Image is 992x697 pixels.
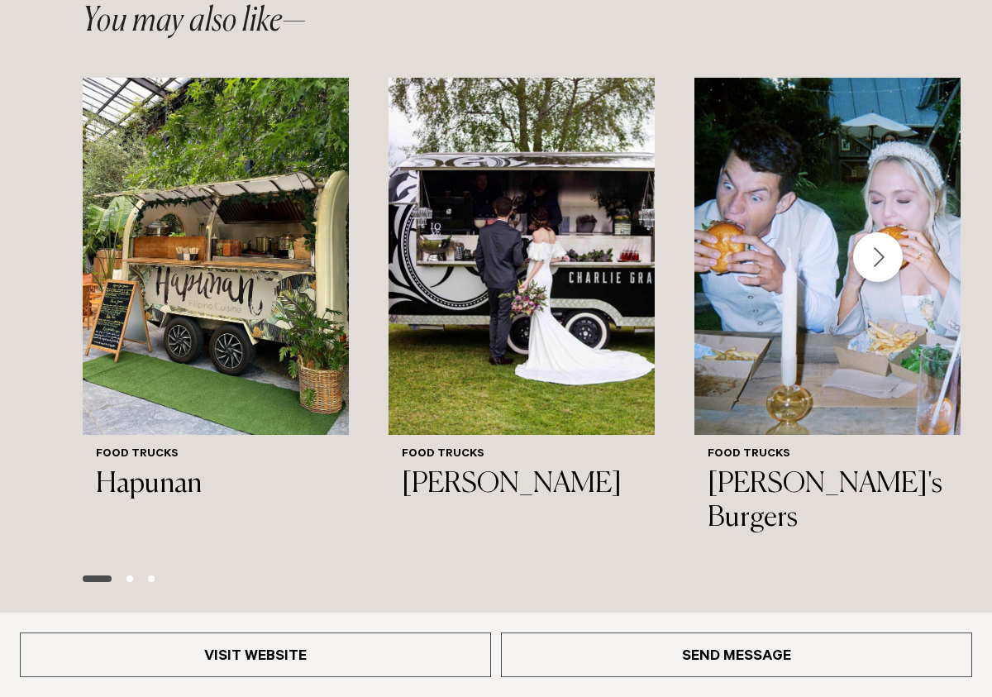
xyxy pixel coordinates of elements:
[694,78,961,435] img: Auckland Weddings Food Trucks | Jo Bro's Burgers
[96,448,336,462] h6: Food Trucks
[402,468,641,502] h3: [PERSON_NAME]
[708,448,947,462] h6: Food Trucks
[708,468,947,536] h3: [PERSON_NAME]'s Burgers
[83,5,306,38] h2: You may also like
[83,78,349,516] a: Auckland Weddings Food Trucks | Hapunan Food Trucks Hapunan
[83,78,349,549] swiper-slide: 1 / 6
[389,78,655,549] swiper-slide: 2 / 6
[694,78,961,549] a: Auckland Weddings Food Trucks | Jo Bro's Burgers Food Trucks [PERSON_NAME]'s Burgers
[402,448,641,462] h6: Food Trucks
[389,78,655,516] a: Auckland Weddings Food Trucks | Charlie Grace Food Trucks [PERSON_NAME]
[20,633,491,677] a: Visit Website
[694,78,961,549] swiper-slide: 3 / 6
[83,78,349,435] img: Auckland Weddings Food Trucks | Hapunan
[96,468,336,502] h3: Hapunan
[501,633,972,677] a: Send Message
[389,78,655,435] img: Auckland Weddings Food Trucks | Charlie Grace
